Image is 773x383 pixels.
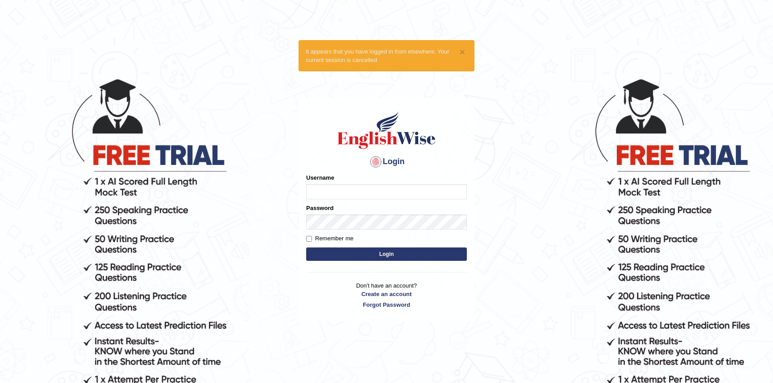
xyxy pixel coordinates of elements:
button: × [460,47,465,57]
label: Remember me [306,234,353,243]
div: It appears that you have logged in from elsewhere. Your current session is cancelled [299,40,474,71]
label: Username [306,173,334,182]
button: Login [306,247,467,261]
input: Remember me [306,236,312,242]
p: Don't have an account? [306,281,467,309]
a: Create an account [306,290,467,298]
label: Password [306,204,333,212]
img: Logo of English Wise sign in for intelligent practice with AI [336,110,437,150]
a: Forgot Password [306,301,467,309]
h4: Login [306,155,467,169]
